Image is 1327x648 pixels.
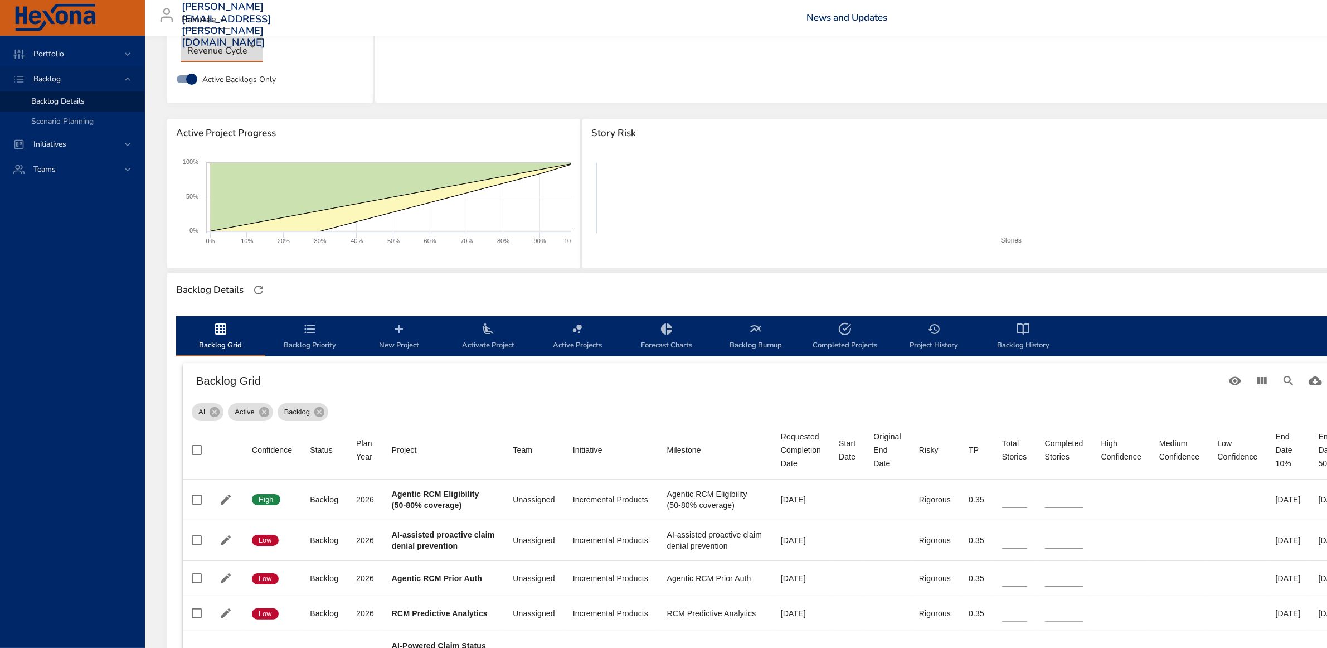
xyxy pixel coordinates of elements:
div: High Confidence [1101,437,1141,463]
button: Standard Views [1222,367,1248,394]
button: Edit Project Details [217,570,234,587]
div: Sort [1045,437,1083,463]
span: Active Project Progress [176,128,571,139]
div: Backlog [310,535,338,546]
span: Active Projects [539,322,615,352]
span: Low [252,609,279,619]
text: 60% [424,238,436,244]
text: 70% [460,238,473,244]
div: Sort [356,437,374,463]
button: Edit Project Details [217,605,234,622]
div: AI-assisted proactive claim denial prevention [667,529,763,552]
text: 100% [183,158,198,165]
b: RCM Predictive Analytics [392,609,488,618]
text: 30% [314,238,327,244]
div: Active [228,403,273,421]
div: 0.35 [969,494,984,505]
div: AI [192,403,223,421]
div: [DATE] [781,573,821,584]
button: View Columns [1248,367,1275,394]
div: Status [310,443,333,457]
span: Initiative [573,443,649,457]
div: Milestone [667,443,701,457]
div: Completed Stories [1045,437,1083,463]
span: Completed Projects [807,322,883,352]
div: End Date 10% [1276,430,1301,470]
button: Edit Project Details [217,491,234,508]
div: Incremental Products [573,535,649,546]
div: Original End Date [874,430,901,470]
span: Backlog Grid [183,322,259,352]
span: Initiatives [25,139,75,149]
span: AI [192,407,212,418]
span: Activate Project [450,322,526,352]
div: Confidence [252,443,292,457]
span: Backlog [25,74,70,84]
div: Rigorous [919,535,951,546]
span: Backlog Details [31,96,85,107]
div: 2026 [356,535,374,546]
div: Sort [252,443,292,457]
text: 0% [189,227,198,234]
div: Low Confidence [1217,437,1257,463]
span: Project History [896,322,972,352]
div: [DATE] [1276,535,1301,546]
div: 2026 [356,573,374,584]
div: Backlog [310,494,338,505]
div: Risky [919,443,939,457]
div: Agentic RCM Prior Auth [667,573,763,584]
div: [DATE] [781,535,821,546]
img: Hexona [13,4,97,32]
div: Sort [839,437,855,463]
div: Sort [919,443,939,457]
h6: Backlog Grid [196,372,1222,390]
text: 0% [206,238,215,244]
div: [DATE] [781,608,821,619]
a: News and Updates [806,11,887,24]
div: Sort [513,443,532,457]
div: Sort [1159,437,1199,463]
span: Project [392,443,495,457]
text: 50% [387,238,400,244]
span: Medium Confidence [1159,437,1199,463]
div: Sort [573,443,602,457]
span: Active [228,407,261,418]
div: Total Stories [1002,437,1027,463]
div: Sort [1217,437,1257,463]
span: Risky [919,443,951,457]
span: Teams [25,164,65,175]
span: TP [969,443,984,457]
div: Plan Year [356,437,374,463]
span: Low [252,535,279,545]
span: Portfolio [25,49,73,59]
div: Rigorous [919,608,951,619]
span: Milestone [667,443,763,457]
div: Sort [969,443,979,457]
b: AI-assisted proactive claim denial prevention [392,530,495,550]
span: Forecast Charts [629,322,704,352]
text: 40% [351,238,363,244]
div: [DATE] [1276,494,1301,505]
span: New Project [361,322,437,352]
span: High [252,495,280,505]
button: Edit Project Details [217,532,234,549]
div: Raintree [182,11,230,29]
div: 0.35 [969,535,984,546]
div: Unassigned [513,535,555,546]
div: Unassigned [513,573,555,584]
div: Requested Completion Date [781,430,821,470]
text: 80% [497,238,509,244]
div: Rigorous [919,494,951,505]
span: Scenario Planning [31,116,94,127]
div: Incremental Products [573,573,649,584]
div: Unassigned [513,494,555,505]
span: Backlog History [985,322,1061,352]
div: Backlog [310,608,338,619]
div: Sort [667,443,701,457]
